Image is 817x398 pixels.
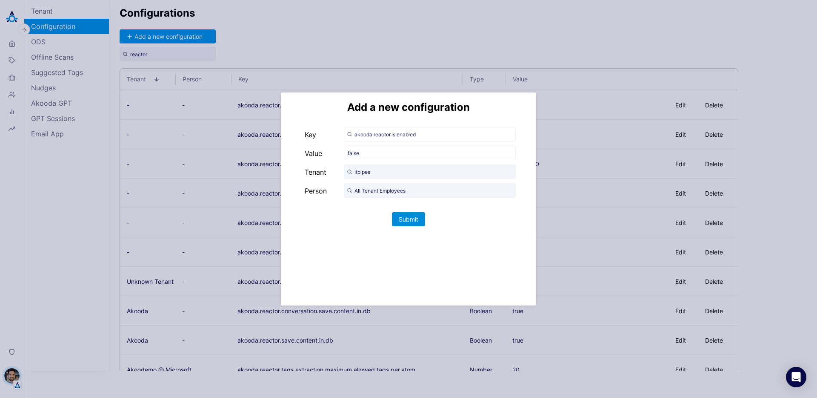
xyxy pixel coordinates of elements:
[344,146,516,160] input: Add a new configuration
[347,101,470,113] h2: Add a new configuration
[305,168,340,176] span: Tenant
[392,212,425,226] button: Submit
[305,149,340,158] span: Value
[305,187,340,195] span: Person
[344,164,516,179] input: Itpipes
[344,127,516,141] input: akooda.reactor.is.enabled
[786,367,806,387] div: Open Intercom Messenger
[344,183,516,198] input: All Tenant Employees
[305,130,340,139] span: Key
